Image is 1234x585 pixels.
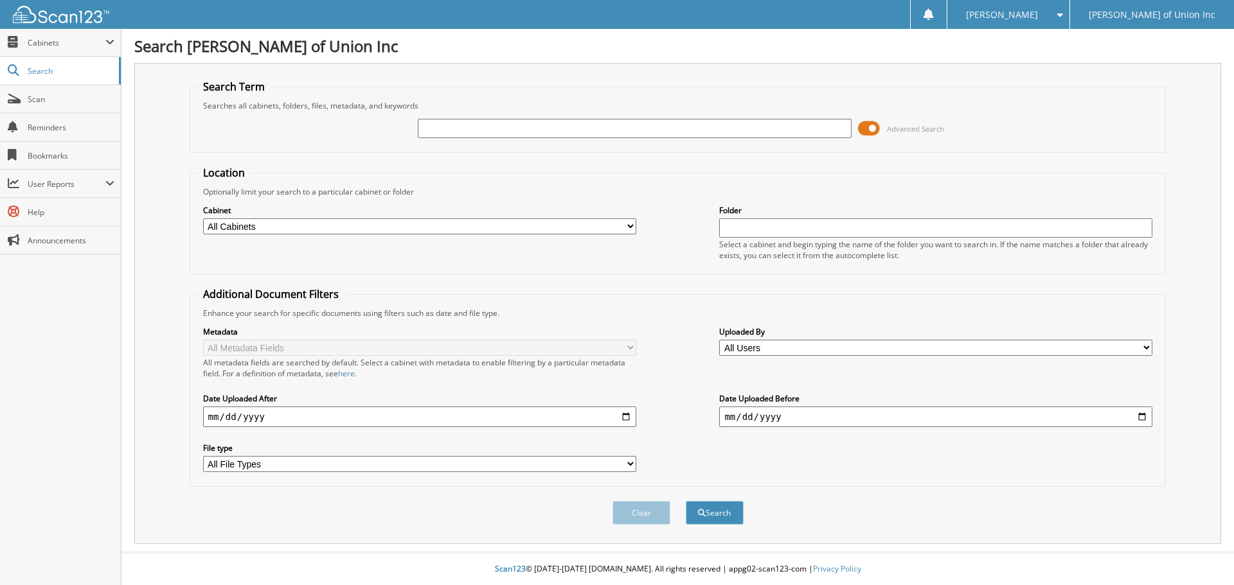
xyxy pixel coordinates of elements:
span: Cabinets [28,37,105,48]
div: Searches all cabinets, folders, files, metadata, and keywords [197,100,1159,111]
div: Optionally limit your search to a particular cabinet or folder [197,186,1159,197]
span: Scan123 [495,563,526,574]
input: start [203,406,636,427]
h1: Search [PERSON_NAME] of Union Inc [134,35,1221,57]
img: scan123-logo-white.svg [13,6,109,23]
span: Bookmarks [28,150,114,161]
label: Date Uploaded After [203,393,636,404]
label: Metadata [203,326,636,337]
legend: Additional Document Filters [197,287,345,301]
legend: Search Term [197,80,271,94]
label: Folder [719,205,1152,216]
div: Enhance your search for specific documents using filters such as date and file type. [197,308,1159,319]
a: Privacy Policy [813,563,861,574]
span: Search [28,65,112,76]
span: User Reports [28,179,105,189]
label: File type [203,442,636,453]
span: [PERSON_NAME] [966,11,1038,19]
a: here [338,368,355,379]
span: Reminders [28,122,114,133]
label: Date Uploaded Before [719,393,1152,404]
button: Clear [613,501,670,525]
span: [PERSON_NAME] of Union Inc [1089,11,1215,19]
span: Help [28,207,114,218]
legend: Location [197,166,251,180]
input: end [719,406,1152,427]
div: Select a cabinet and begin typing the name of the folder you want to search in. If the name match... [719,239,1152,261]
span: Announcements [28,235,114,246]
label: Uploaded By [719,326,1152,337]
div: © [DATE]-[DATE] [DOMAIN_NAME]. All rights reserved | appg02-scan123-com | [121,554,1234,585]
div: All metadata fields are searched by default. Select a cabinet with metadata to enable filtering b... [203,357,636,379]
button: Search [686,501,744,525]
span: Scan [28,94,114,105]
label: Cabinet [203,205,636,216]
span: Advanced Search [887,124,944,134]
